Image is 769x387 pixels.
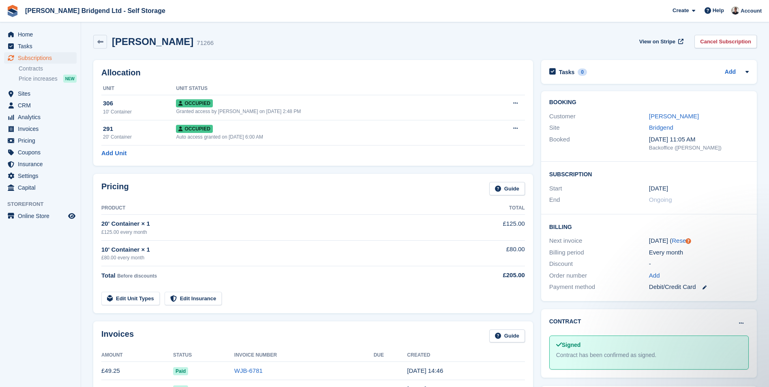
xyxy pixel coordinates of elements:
[101,329,134,343] h2: Invoices
[101,149,126,158] a: Add Unit
[407,367,443,374] time: 2025-09-19 13:46:15 UTC
[549,135,649,152] div: Booked
[101,272,116,279] span: Total
[649,144,749,152] div: Backoffice ([PERSON_NAME])
[101,219,459,229] div: 20' Container × 1
[4,88,77,99] a: menu
[101,349,173,362] th: Amount
[4,123,77,135] a: menu
[407,349,525,362] th: Created
[556,341,742,349] div: Signed
[6,5,19,17] img: stora-icon-8386f47178a22dfd0bd8f6a31ec36ba5ce8667c1dd55bd0f319d3a0aa187defe.svg
[4,29,77,40] a: menu
[731,6,739,15] img: Rhys Jones
[649,282,749,292] div: Debit/Credit Card
[112,36,193,47] h2: [PERSON_NAME]
[549,259,649,269] div: Discount
[4,52,77,64] a: menu
[459,240,525,266] td: £80.00
[18,210,66,222] span: Online Store
[18,147,66,158] span: Coupons
[101,82,176,95] th: Unit
[18,135,66,146] span: Pricing
[197,38,214,48] div: 71266
[636,35,685,48] a: View on Stripe
[101,254,459,261] div: £80.00 every month
[173,367,188,375] span: Paid
[694,35,757,48] a: Cancel Subscription
[4,100,77,111] a: menu
[549,248,649,257] div: Billing period
[19,65,77,73] a: Contracts
[649,259,749,269] div: -
[4,41,77,52] a: menu
[234,349,374,362] th: Invoice Number
[549,184,649,193] div: Start
[4,135,77,146] a: menu
[549,112,649,121] div: Customer
[556,351,742,359] div: Contract has been confirmed as signed.
[101,182,129,195] h2: Pricing
[234,367,263,374] a: WJB-6781
[559,68,575,76] h2: Tasks
[176,99,212,107] span: Occupied
[4,170,77,182] a: menu
[101,229,459,236] div: £125.00 every month
[103,133,176,141] div: 20' Container
[19,75,58,83] span: Price increases
[578,68,587,76] div: 0
[101,202,459,215] th: Product
[18,158,66,170] span: Insurance
[117,273,157,279] span: Before discounts
[489,329,525,343] a: Guide
[549,99,749,106] h2: Booking
[67,211,77,221] a: Preview store
[18,52,66,64] span: Subscriptions
[649,135,749,144] div: [DATE] 11:05 AM
[725,68,736,77] a: Add
[489,182,525,195] a: Guide
[649,184,668,193] time: 2025-02-08 01:00:00 UTC
[741,7,762,15] span: Account
[459,215,525,240] td: £125.00
[639,38,675,46] span: View on Stripe
[649,271,660,280] a: Add
[4,111,77,123] a: menu
[103,99,176,108] div: 306
[18,100,66,111] span: CRM
[713,6,724,15] span: Help
[103,108,176,115] div: 10' Container
[176,133,483,141] div: Auto access granted on [DATE] 6:00 AM
[673,6,689,15] span: Create
[685,237,692,245] div: Tooltip anchor
[549,195,649,205] div: End
[549,123,649,133] div: Site
[103,124,176,134] div: 291
[549,236,649,246] div: Next invoice
[18,170,66,182] span: Settings
[173,349,234,362] th: Status
[4,182,77,193] a: menu
[549,222,749,231] h2: Billing
[18,123,66,135] span: Invoices
[4,158,77,170] a: menu
[549,282,649,292] div: Payment method
[18,41,66,52] span: Tasks
[176,108,483,115] div: Granted access by [PERSON_NAME] on [DATE] 2:48 PM
[18,111,66,123] span: Analytics
[63,75,77,83] div: NEW
[7,200,81,208] span: Storefront
[176,125,212,133] span: Occupied
[101,362,173,380] td: £49.25
[459,202,525,215] th: Total
[101,292,160,305] a: Edit Unit Types
[672,237,688,244] a: Reset
[459,271,525,280] div: £205.00
[18,88,66,99] span: Sites
[649,236,749,246] div: [DATE] ( )
[649,248,749,257] div: Every month
[549,170,749,178] h2: Subscription
[649,124,673,131] a: Bridgend
[18,182,66,193] span: Capital
[19,74,77,83] a: Price increases NEW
